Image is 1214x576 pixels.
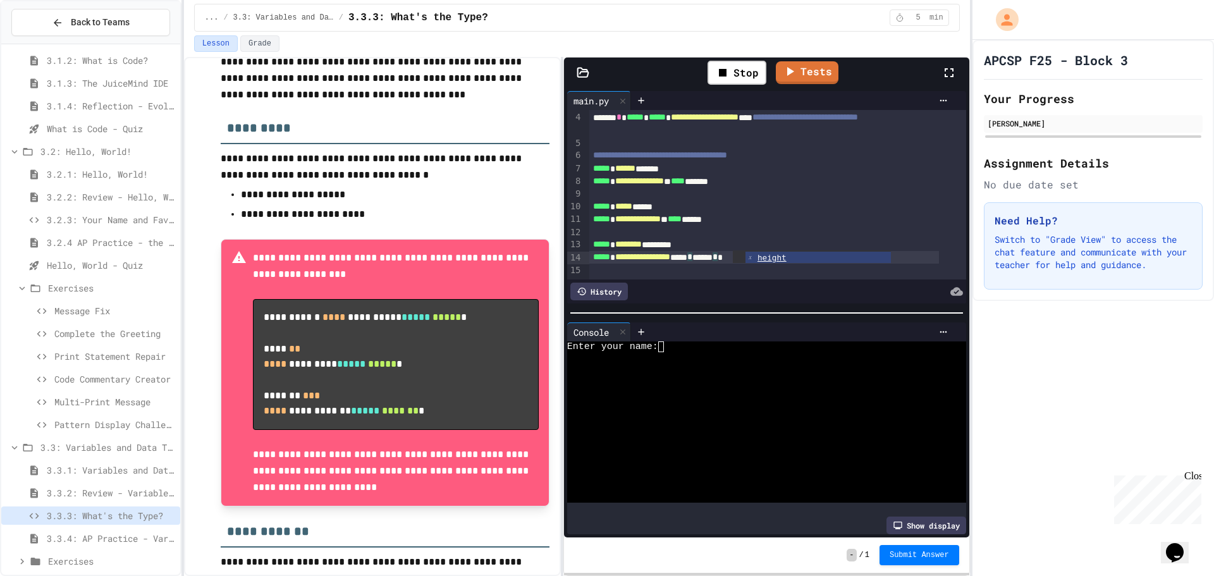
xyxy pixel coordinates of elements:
[47,259,175,272] span: Hello, World - Quiz
[47,463,175,477] span: 3.3.1: Variables and Data Types
[54,304,175,317] span: Message Fix
[54,372,175,386] span: Code Commentary Creator
[54,327,175,340] span: Complete the Greeting
[233,13,334,23] span: 3.3: Variables and Data Types
[984,154,1203,172] h2: Assignment Details
[567,94,615,107] div: main.py
[995,213,1192,228] h3: Need Help?
[54,350,175,363] span: Print Statement Repair
[567,341,658,352] span: Enter your name:
[47,190,175,204] span: 3.2.2: Review - Hello, World!
[567,162,583,175] div: 7
[859,550,864,560] span: /
[47,99,175,113] span: 3.1.4: Reflection - Evolving Technology
[567,326,615,339] div: Console
[984,177,1203,192] div: No due date set
[776,61,838,84] a: Tests
[47,509,175,522] span: 3.3.3: What's the Type?
[988,118,1199,129] div: [PERSON_NAME]
[194,35,238,52] button: Lesson
[54,418,175,431] span: Pattern Display Challenge
[40,145,175,158] span: 3.2: Hello, World!
[567,238,583,251] div: 13
[5,5,87,80] div: Chat with us now!Close
[348,10,488,25] span: 3.3.3: What's the Type?
[567,252,583,264] div: 14
[733,250,891,264] ul: Completions
[47,122,175,135] span: What is Code - Quiz
[567,188,583,200] div: 9
[567,137,583,150] div: 5
[240,35,279,52] button: Grade
[40,441,175,454] span: 3.3: Variables and Data Types
[567,264,583,277] div: 15
[47,236,175,249] span: 3.2.4 AP Practice - the DISPLAY Procedure
[567,213,583,226] div: 11
[567,149,583,162] div: 6
[847,549,856,561] span: -
[865,550,869,560] span: 1
[757,253,787,262] span: height
[47,532,175,545] span: 3.3.4: AP Practice - Variables
[71,16,130,29] span: Back to Teams
[890,550,949,560] span: Submit Answer
[708,61,766,85] div: Stop
[886,517,966,534] div: Show display
[983,5,1022,34] div: My Account
[11,9,170,36] button: Back to Teams
[48,281,175,295] span: Exercises
[47,213,175,226] span: 3.2.3: Your Name and Favorite Movie
[908,13,928,23] span: 5
[567,226,583,239] div: 12
[567,175,583,188] div: 8
[47,168,175,181] span: 3.2.1: Hello, World!
[570,283,628,300] div: History
[567,91,631,110] div: main.py
[1109,470,1201,524] iframe: chat widget
[995,233,1192,271] p: Switch to "Grade View" to access the chat feature and communicate with your teacher for help and ...
[47,77,175,90] span: 3.1.3: The JuiceMind IDE
[880,545,959,565] button: Submit Answer
[47,54,175,67] span: 3.1.2: What is Code?
[47,486,175,499] span: 3.3.2: Review - Variables and Data Types
[567,200,583,213] div: 10
[567,111,583,137] div: 4
[929,13,943,23] span: min
[567,322,631,341] div: Console
[984,90,1203,107] h2: Your Progress
[1161,525,1201,563] iframe: chat widget
[48,555,175,568] span: Exercises
[54,395,175,408] span: Multi-Print Message
[205,13,219,23] span: ...
[339,13,343,23] span: /
[223,13,228,23] span: /
[984,51,1128,69] h1: APCSP F25 - Block 3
